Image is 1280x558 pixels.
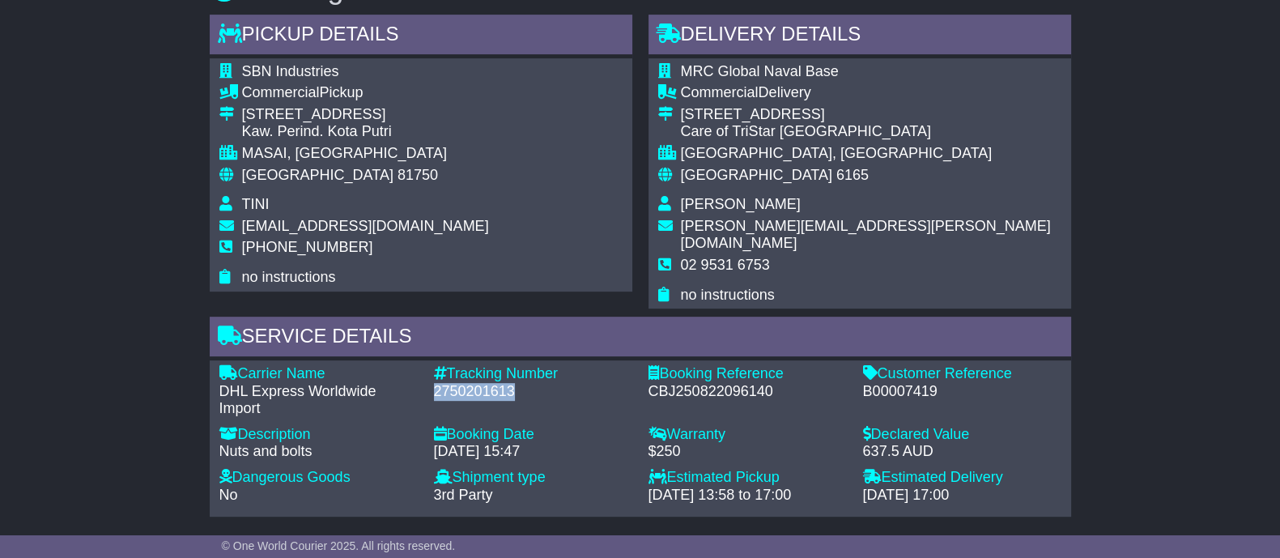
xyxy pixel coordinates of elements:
div: Carrier Name [219,365,418,383]
span: [PHONE_NUMBER] [242,239,373,255]
span: no instructions [242,269,336,285]
div: Dangerous Goods [219,469,418,487]
span: [PERSON_NAME] [681,196,801,212]
div: [STREET_ADDRESS] [681,106,1061,124]
div: 2750201613 [434,383,632,401]
div: DHL Express Worldwide Import [219,383,418,418]
div: CBJ250822096140 [649,383,847,401]
span: 81750 [398,167,438,183]
span: Commercial [681,84,759,100]
span: 02 9531 6753 [681,257,770,273]
span: TINI [242,196,270,212]
span: [GEOGRAPHIC_DATA] [242,167,393,183]
div: Booking Date [434,426,632,444]
div: [STREET_ADDRESS] [242,106,489,124]
div: B00007419 [863,383,1061,401]
div: $250 [649,443,847,461]
div: Care of TriStar [GEOGRAPHIC_DATA] [681,123,1061,141]
span: MRC Global Naval Base [681,63,839,79]
div: Declared Value [863,426,1061,444]
div: [DATE] 17:00 [863,487,1061,505]
div: Service Details [210,317,1071,360]
span: Commercial [242,84,320,100]
div: Pickup [242,84,489,102]
div: Estimated Pickup [649,469,847,487]
span: © One World Courier 2025. All rights reserved. [222,539,456,552]
div: Kaw. Perind. Kota Putri [242,123,489,141]
span: [PERSON_NAME][EMAIL_ADDRESS][PERSON_NAME][DOMAIN_NAME] [681,218,1051,252]
span: No [219,487,238,503]
div: Delivery [681,84,1061,102]
span: [GEOGRAPHIC_DATA] [681,167,832,183]
div: [DATE] 15:47 [434,443,632,461]
div: Tracking Number [434,365,632,383]
div: Nuts and bolts [219,443,418,461]
span: no instructions [681,287,775,303]
div: Booking Reference [649,365,847,383]
div: [GEOGRAPHIC_DATA], [GEOGRAPHIC_DATA] [681,145,1061,163]
div: MASAI, [GEOGRAPHIC_DATA] [242,145,489,163]
div: Pickup Details [210,15,632,58]
div: Estimated Delivery [863,469,1061,487]
div: Customer Reference [863,365,1061,383]
span: [EMAIL_ADDRESS][DOMAIN_NAME] [242,218,489,234]
div: Delivery Details [649,15,1071,58]
span: 3rd Party [434,487,493,503]
div: [DATE] 13:58 to 17:00 [649,487,847,505]
span: SBN Industries [242,63,339,79]
div: Warranty [649,426,847,444]
span: 6165 [836,167,869,183]
div: 637.5 AUD [863,443,1061,461]
div: Description [219,426,418,444]
div: Shipment type [434,469,632,487]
